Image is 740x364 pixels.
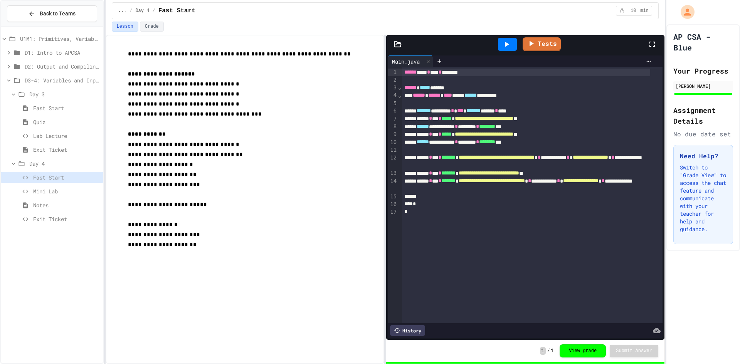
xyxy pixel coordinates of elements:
div: [PERSON_NAME] [676,82,731,89]
div: History [390,325,425,336]
h2: Assignment Details [673,105,733,126]
div: No due date set [673,129,733,139]
div: 2 [388,76,398,84]
span: 10 [627,8,639,14]
div: 3 [388,84,398,92]
div: 6 [388,107,398,115]
span: ... [118,8,127,14]
button: Grade [140,22,164,32]
div: 13 [388,169,398,177]
span: Day 4 [29,159,100,168]
a: Tests [523,37,561,51]
div: 16 [388,201,398,208]
div: Main.java [388,55,433,67]
span: Exit Ticket [33,146,100,154]
span: U1M1: Primitives, Variables, Basic I/O [20,35,100,43]
span: D3-4: Variables and Input [25,76,100,84]
span: Notes [33,201,100,209]
div: 4 [388,92,398,99]
span: Back to Teams [40,10,76,18]
span: Lab Lecture [33,132,100,140]
div: 11 [388,146,398,154]
div: 9 [388,131,398,138]
span: Fold line [398,84,402,91]
span: Fast Start [158,6,195,15]
span: Day 4 [135,8,149,14]
div: 10 [388,139,398,146]
span: / [129,8,132,14]
h2: Your Progress [673,65,733,76]
span: min [640,8,649,14]
button: Lesson [112,22,138,32]
span: Exit Ticket [33,215,100,223]
span: Day 3 [29,90,100,98]
span: / [152,8,155,14]
button: Back to Teams [7,5,97,22]
h1: AP CSA - Blue [673,31,733,53]
span: Fast Start [33,104,100,112]
button: Submit Answer [610,345,658,357]
span: Submit Answer [616,348,652,354]
div: 14 [388,178,398,193]
h3: Need Help? [680,151,727,161]
div: 12 [388,154,398,170]
div: 15 [388,193,398,201]
button: View grade [560,344,606,357]
div: 1 [388,69,398,76]
span: Quiz [33,118,100,126]
div: My Account [673,3,696,21]
span: Mini Lab [33,187,100,195]
span: 1 [551,348,553,354]
div: 8 [388,123,398,131]
p: Switch to "Grade View" to access the chat feature and communicate with your teacher for help and ... [680,164,727,233]
span: D1: Intro to APCSA [25,49,100,57]
span: D2: Output and Compiling Code [25,62,100,70]
span: 1 [540,347,546,355]
div: 7 [388,115,398,123]
div: 5 [388,100,398,107]
span: Fast Start [33,173,100,181]
span: / [547,348,550,354]
span: Fold line [398,92,402,99]
div: Main.java [388,57,424,65]
div: 17 [388,208,398,216]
